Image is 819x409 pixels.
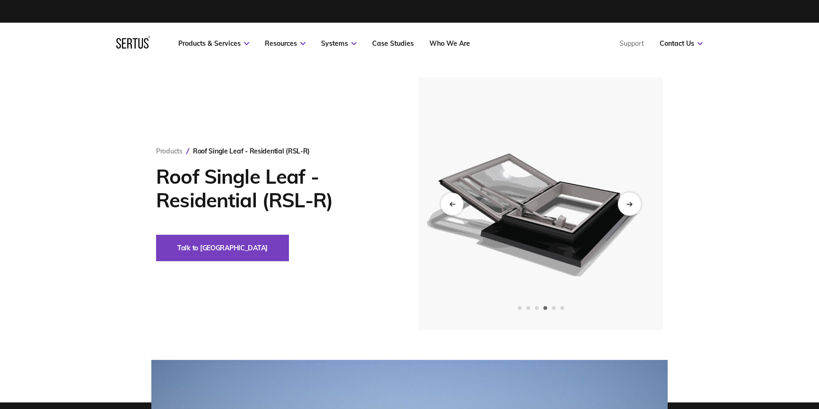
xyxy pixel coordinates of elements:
div: Previous slide [441,193,463,215]
span: Go to slide 5 [552,306,556,310]
a: Case Studies [372,39,414,48]
iframe: Chat Widget [772,364,819,409]
a: Products & Services [178,39,249,48]
div: Виджет чата [772,364,819,409]
a: Contact Us [660,39,703,48]
span: Go to slide 2 [526,306,530,310]
a: Who We Are [429,39,470,48]
div: Next slide [618,192,641,215]
a: Products [156,147,183,155]
button: Talk to [GEOGRAPHIC_DATA] [156,235,289,261]
a: Support [619,39,644,48]
span: Go to slide 1 [518,306,522,310]
a: Resources [265,39,305,48]
h1: Roof Single Leaf - Residential (RSL-R) [156,165,390,212]
span: Go to slide 6 [560,306,564,310]
a: Systems [321,39,357,48]
span: Go to slide 3 [535,306,539,310]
